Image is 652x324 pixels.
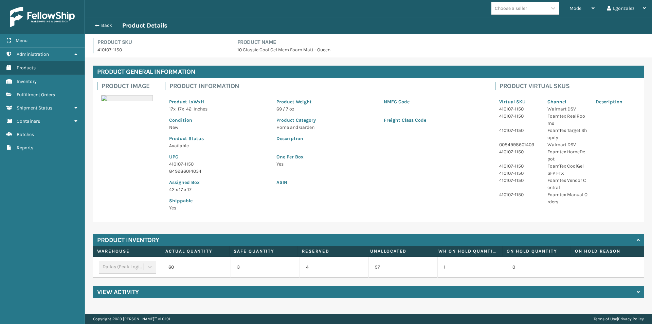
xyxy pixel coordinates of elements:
span: 42 [186,106,192,112]
p: 410107-1150 [499,191,539,198]
p: 410107-1150 [499,170,539,177]
span: Containers [17,118,40,124]
span: Fulfillment Orders [17,92,55,98]
span: Shipment Status [17,105,52,111]
p: 410107-1150 [169,160,268,168]
p: Product Weight [276,98,376,105]
p: Foamtex Vendor Central [547,177,587,191]
td: 1 [437,257,506,278]
p: 410107-1150 [97,46,225,53]
h4: Product General Information [93,66,644,78]
p: Available [169,142,268,149]
span: 17 x [178,106,184,112]
label: Safe Quantity [234,248,293,254]
a: Terms of Use [594,317,617,321]
span: Batches [17,132,34,137]
p: SFP FTX [547,170,587,177]
p: Product Status [169,135,268,142]
span: Mode [569,5,581,11]
p: One Per Box [276,153,483,160]
div: | [594,314,644,324]
span: Products [17,65,36,71]
button: Back [91,22,122,29]
p: FoamTex Target Shopify [547,127,587,141]
p: Yes [169,204,268,211]
p: 4 [306,264,362,271]
img: logo [10,7,75,27]
td: 60 [162,257,231,278]
h4: Product Information [169,82,487,90]
p: Description [596,98,636,105]
p: Walmart DSV [547,141,587,148]
p: 410107-1150 [499,105,539,113]
td: 3 [231,257,300,278]
p: Product Category [276,117,376,124]
label: On Hold Quantity [507,248,566,254]
label: On Hold Reason [575,248,635,254]
p: Condition [169,117,268,124]
h4: Product Inventory [97,236,159,244]
h3: Product Details [122,21,167,30]
label: Unallocated [370,248,430,254]
p: Foamtex RealRooms [547,113,587,127]
a: Privacy Policy [618,317,644,321]
p: 849986014034 [169,168,268,175]
p: Channel [547,98,587,105]
p: Virtual SKU [499,98,539,105]
h4: Product Name [237,38,644,46]
p: Shippable [169,197,268,204]
td: 57 [368,257,437,278]
span: Menu [16,38,28,44]
td: 0 [506,257,575,278]
p: NMFC Code [384,98,483,105]
label: Warehouse [97,248,157,254]
p: 410107-1150 [499,113,539,120]
p: 410107-1150 [499,163,539,170]
span: Inches [194,106,207,112]
p: Assigned Box [169,179,268,186]
h4: View Activity [97,288,139,296]
p: Copyright 2023 [PERSON_NAME]™ v 1.0.191 [93,314,170,324]
span: Administration [17,51,49,57]
p: 410107-1150 [499,177,539,184]
p: Yes [276,160,483,168]
h4: Product Virtual SKUs [500,82,640,90]
p: 42 x 17 x 17 [169,186,268,193]
p: Freight Class Code [384,117,483,124]
p: 0084998601403 [499,141,539,148]
span: 69 / 7 oz [276,106,294,112]
div: Choose a seller [495,5,527,12]
img: 51104088640_40f294f443_o-scaled-700x700.jpg [101,95,153,101]
h4: Product Image [102,82,157,90]
p: ASIN [276,179,483,186]
p: Home and Garden [276,124,376,131]
p: Product LxWxH [169,98,268,105]
span: 17 x [169,106,176,112]
p: New [169,124,268,131]
label: WH On hold quantity [438,248,498,254]
span: Inventory [17,79,37,84]
p: Foamtex HomeDepot [547,148,587,163]
p: 410107-1150 [499,127,539,134]
h4: Product SKU [97,38,225,46]
p: UPC [169,153,268,160]
span: Reports [17,145,33,151]
p: FoamTex CoolGel [547,163,587,170]
label: Reserved [302,248,362,254]
p: 410107-1150 [499,148,539,155]
p: 10 Classic Cool Gel Mem Foam Matt - Queen [237,46,644,53]
p: Walmart DSV [547,105,587,113]
p: Foamtex Manual Orders [547,191,587,205]
label: Actual Quantity [165,248,225,254]
p: Description [276,135,483,142]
